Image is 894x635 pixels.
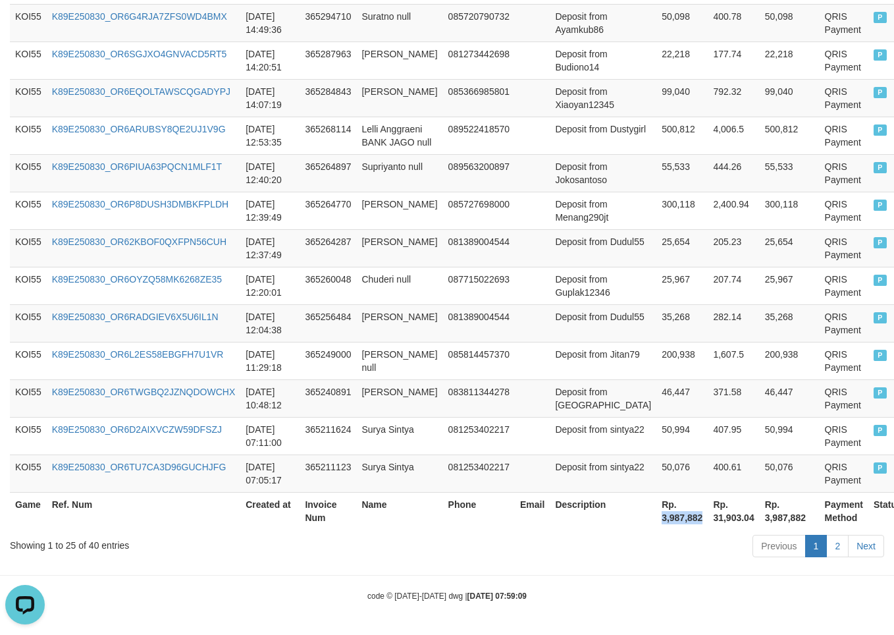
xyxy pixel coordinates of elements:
a: K89E250830_OR6RADGIEV6X5U6IL1N [52,312,219,322]
td: Deposit from Menang290jt [550,192,656,229]
td: 200,938 [760,342,820,379]
th: Created at [240,492,300,530]
td: QRIS Payment [820,41,868,79]
td: 089563200897 [443,154,515,192]
small: code © [DATE]-[DATE] dwg | [367,592,527,601]
span: PAID [874,12,887,23]
td: [DATE] 12:37:49 [240,229,300,267]
td: 365256484 [300,304,356,342]
span: PAID [874,49,887,61]
th: Rp. 31,903.04 [708,492,759,530]
a: K89E250830_OR6G4RJA7ZFS0WD4BMX [52,11,227,22]
td: QRIS Payment [820,154,868,192]
td: 25,967 [656,267,708,304]
td: Lelli Anggraeni BANK JAGO null [356,117,442,154]
td: QRIS Payment [820,379,868,417]
td: 46,447 [760,379,820,417]
td: 081253402217 [443,455,515,492]
a: K89E250830_OR6SGJXO4GNVACD5RT5 [52,49,227,59]
td: 50,098 [760,4,820,41]
td: 083811344278 [443,379,515,417]
td: KOI55 [10,417,47,455]
td: 087715022693 [443,267,515,304]
a: 2 [826,535,849,557]
td: 500,812 [760,117,820,154]
td: [DATE] 07:05:17 [240,455,300,492]
td: 2,400.94 [708,192,759,229]
td: 400.61 [708,455,759,492]
td: QRIS Payment [820,455,868,492]
a: K89E250830_OR6OYZQ58MK6268ZE35 [52,274,222,285]
td: [PERSON_NAME] [356,229,442,267]
a: K89E250830_OR6D2AIXVCZW59DFSZJ [52,424,222,435]
a: K89E250830_OR6P8DUSH3DMBKFPLDH [52,199,228,209]
td: 4,006.5 [708,117,759,154]
th: Rp. 3,987,882 [760,492,820,530]
td: KOI55 [10,117,47,154]
td: Deposit from sintya22 [550,455,656,492]
a: K89E250830_OR6L2ES58EBGFH7U1VR [52,349,224,360]
td: 177.74 [708,41,759,79]
td: Deposit from Jokosantoso [550,154,656,192]
td: 50,076 [760,455,820,492]
td: 22,218 [656,41,708,79]
div: Showing 1 to 25 of 40 entries [10,534,363,552]
span: PAID [874,350,887,361]
td: 50,994 [760,417,820,455]
td: 365284843 [300,79,356,117]
td: 35,268 [656,304,708,342]
th: Phone [443,492,515,530]
td: 081389004544 [443,229,515,267]
td: KOI55 [10,379,47,417]
td: 55,533 [760,154,820,192]
td: [DATE] 12:20:01 [240,267,300,304]
td: 792.32 [708,79,759,117]
td: [DATE] 11:29:18 [240,342,300,379]
td: 081273442698 [443,41,515,79]
td: 50,994 [656,417,708,455]
td: Deposit from Ayamkub86 [550,4,656,41]
td: Surya Sintya [356,417,442,455]
th: Email [515,492,550,530]
td: 085366985801 [443,79,515,117]
td: 300,118 [656,192,708,229]
td: [DATE] 10:48:12 [240,379,300,417]
td: 365249000 [300,342,356,379]
td: [DATE] 14:49:36 [240,4,300,41]
td: [DATE] 12:04:38 [240,304,300,342]
td: 371.58 [708,379,759,417]
td: 35,268 [760,304,820,342]
td: Surya Sintya [356,455,442,492]
td: KOI55 [10,154,47,192]
td: 99,040 [656,79,708,117]
td: [DATE] 14:20:51 [240,41,300,79]
td: QRIS Payment [820,342,868,379]
td: 50,076 [656,455,708,492]
td: 081389004544 [443,304,515,342]
td: 444.26 [708,154,759,192]
td: 300,118 [760,192,820,229]
td: 500,812 [656,117,708,154]
td: 081253402217 [443,417,515,455]
td: 407.95 [708,417,759,455]
td: QRIS Payment [820,4,868,41]
span: PAID [874,275,887,286]
td: QRIS Payment [820,304,868,342]
td: 089522418570 [443,117,515,154]
td: 55,533 [656,154,708,192]
th: Game [10,492,47,530]
td: KOI55 [10,267,47,304]
a: K89E250830_OR6ARUBSY8QE2UJ1V9G [52,124,226,134]
th: Payment Method [820,492,868,530]
td: 365264897 [300,154,356,192]
span: PAID [874,462,887,474]
td: [PERSON_NAME] [356,379,442,417]
td: QRIS Payment [820,417,868,455]
td: QRIS Payment [820,267,868,304]
td: 365268114 [300,117,356,154]
td: 400.78 [708,4,759,41]
td: [DATE] 12:39:49 [240,192,300,229]
td: 365264770 [300,192,356,229]
th: Invoice Num [300,492,356,530]
span: PAID [874,312,887,323]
